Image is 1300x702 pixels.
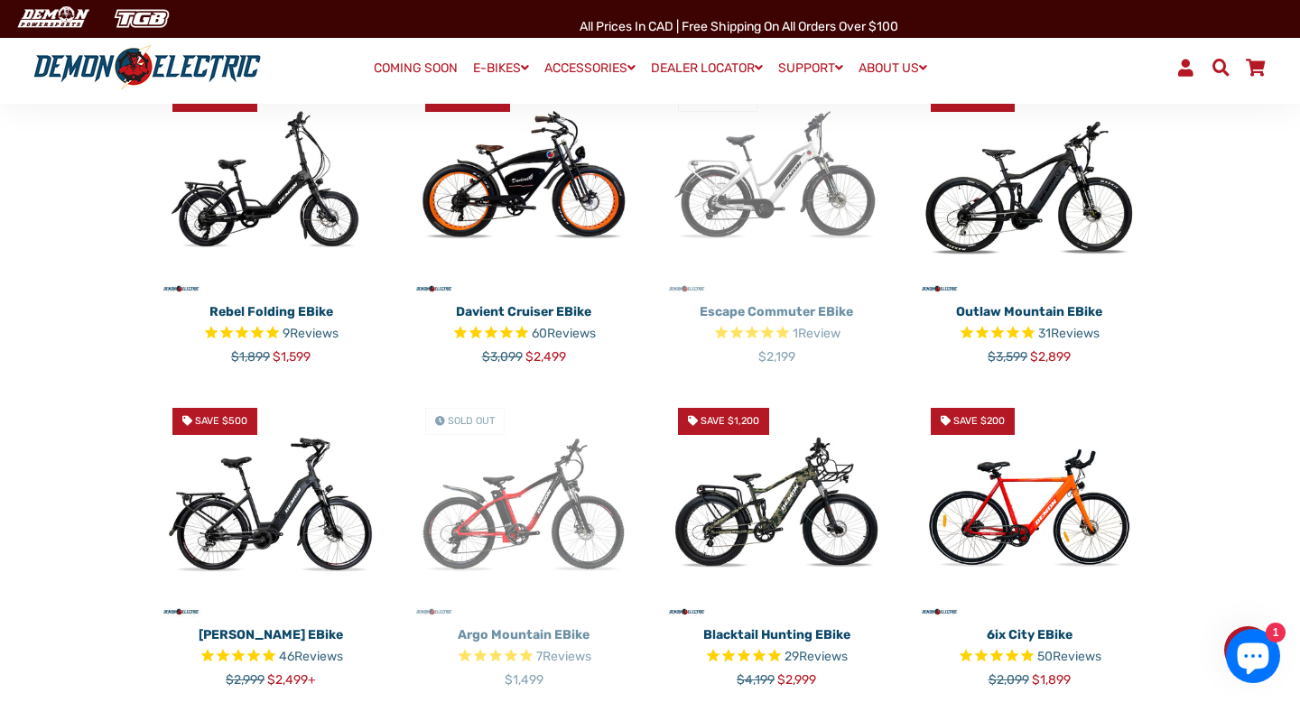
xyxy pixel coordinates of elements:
[283,326,339,341] span: 9 reviews
[645,55,769,81] a: DEALER LOCATOR
[9,4,96,33] img: Demon Electric
[482,349,523,365] span: $3,099
[988,349,1027,365] span: $3,599
[158,393,384,619] img: Tronio Commuter eBike - Demon Electric
[785,649,848,664] span: 29 reviews
[411,625,636,644] p: Argo Mountain eBike
[664,70,889,296] a: Escape Commuter eBike - Demon Electric Sold Out
[105,4,179,33] img: TGB Canada
[852,55,933,81] a: ABOUT US
[777,672,816,688] span: $2,999
[664,393,889,619] a: Blacktail Hunting eBike - Demon Electric Save $1,200
[664,647,889,668] span: Rated 4.7 out of 5 stars 29 reviews
[158,70,384,296] a: Rebel Folding eBike - Demon Electric Save $300
[448,415,495,427] span: Sold Out
[799,649,848,664] span: Reviews
[411,324,636,345] span: Rated 4.8 out of 5 stars 60 reviews
[664,393,889,619] img: Blacktail Hunting eBike - Demon Electric
[664,625,889,644] p: Blacktail Hunting eBike
[1221,629,1286,688] inbox-online-store-chat: Shopify online store chat
[267,672,316,688] span: $2,499+
[798,326,840,341] span: Review
[158,647,384,668] span: Rated 4.6 out of 5 stars 46 reviews
[158,393,384,619] a: Tronio Commuter eBike - Demon Electric Save $500
[411,619,636,689] a: Argo Mountain eBike Rated 4.9 out of 5 stars 7 reviews $1,499
[290,326,339,341] span: Reviews
[195,415,247,427] span: Save $500
[411,393,636,619] img: Argo Mountain eBike - Demon Electric
[1051,326,1100,341] span: Reviews
[538,55,642,81] a: ACCESSORIES
[158,619,384,689] a: [PERSON_NAME] eBike Rated 4.6 out of 5 stars 46 reviews $2,999 $2,499+
[916,70,1142,296] a: Outlaw Mountain eBike - Demon Electric Save $700
[1037,649,1101,664] span: 50 reviews
[916,296,1142,366] a: Outlaw Mountain eBike Rated 4.8 out of 5 stars 31 reviews $3,599 $2,899
[916,647,1142,668] span: Rated 4.8 out of 5 stars 50 reviews
[411,70,636,296] a: Davient Cruiser eBike - Demon Electric Save $600
[547,326,596,341] span: Reviews
[411,393,636,619] a: Argo Mountain eBike - Demon Electric Sold Out
[411,70,636,296] img: Davient Cruiser eBike - Demon Electric
[1053,649,1101,664] span: Reviews
[158,70,384,296] img: Rebel Folding eBike - Demon Electric
[916,393,1142,619] img: 6ix City eBike - Demon Electric
[989,672,1029,688] span: $2,099
[536,649,591,664] span: 7 reviews
[664,302,889,321] p: Escape Commuter eBike
[1038,326,1100,341] span: 31 reviews
[505,672,543,688] span: $1,499
[793,326,840,341] span: 1 reviews
[158,296,384,366] a: Rebel Folding eBike Rated 5.0 out of 5 stars 9 reviews $1,899 $1,599
[411,296,636,366] a: Davient Cruiser eBike Rated 4.8 out of 5 stars 60 reviews $3,099 $2,499
[158,625,384,644] p: [PERSON_NAME] eBike
[273,349,311,365] span: $1,599
[231,349,270,365] span: $1,899
[158,324,384,345] span: Rated 5.0 out of 5 stars 9 reviews
[916,70,1142,296] img: Outlaw Mountain eBike - Demon Electric
[158,302,384,321] p: Rebel Folding eBike
[772,55,850,81] a: SUPPORT
[411,302,636,321] p: Davient Cruiser eBike
[916,625,1142,644] p: 6ix City eBike
[532,326,596,341] span: 60 reviews
[758,349,795,365] span: $2,199
[1030,349,1071,365] span: $2,899
[279,649,343,664] span: 46 reviews
[916,619,1142,689] a: 6ix City eBike Rated 4.8 out of 5 stars 50 reviews $2,099 $1,899
[916,302,1142,321] p: Outlaw Mountain eBike
[664,619,889,689] a: Blacktail Hunting eBike Rated 4.7 out of 5 stars 29 reviews $4,199 $2,999
[916,324,1142,345] span: Rated 4.8 out of 5 stars 31 reviews
[664,70,889,296] img: Escape Commuter eBike - Demon Electric
[525,349,566,365] span: $2,499
[664,296,889,366] a: Escape Commuter eBike Rated 5.0 out of 5 stars 1 reviews $2,199
[701,415,759,427] span: Save $1,200
[543,649,591,664] span: Reviews
[916,393,1142,619] a: 6ix City eBike - Demon Electric Save $200
[953,415,1005,427] span: Save $200
[411,647,636,668] span: Rated 4.9 out of 5 stars 7 reviews
[27,44,267,91] img: Demon Electric logo
[367,56,464,81] a: COMING SOON
[467,55,535,81] a: E-BIKES
[664,324,889,345] span: Rated 5.0 out of 5 stars 1 reviews
[580,19,898,34] span: All Prices in CAD | Free shipping on all orders over $100
[294,649,343,664] span: Reviews
[1032,672,1071,688] span: $1,899
[737,672,775,688] span: $4,199
[226,672,265,688] span: $2,999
